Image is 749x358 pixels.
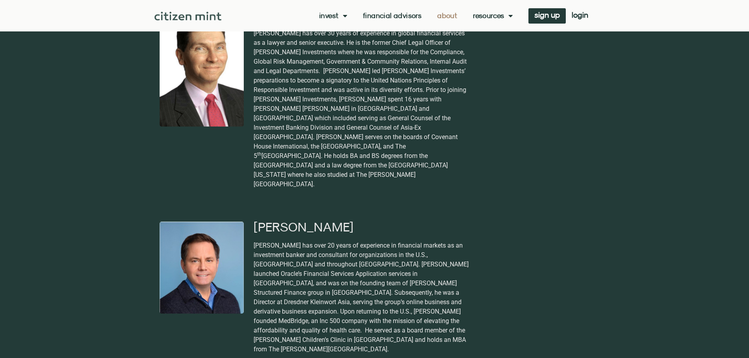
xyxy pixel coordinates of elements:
[319,12,347,20] a: Invest
[534,12,560,18] span: sign up
[319,12,513,20] nav: Menu
[257,151,261,157] sup: th
[155,12,222,20] img: Citizen Mint
[566,8,594,24] a: login
[473,12,513,20] a: Resources
[528,8,566,24] a: sign up
[363,12,421,20] a: Financial Advisors
[437,12,457,20] a: About
[572,12,588,18] span: login
[254,29,471,189] p: [PERSON_NAME] has over 30 years of experience in global financial services as a lawyer and senior...
[254,241,470,354] div: [PERSON_NAME] has over 20 years of experience in financial markets as an investment banker and co...
[254,220,588,233] h2: [PERSON_NAME]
